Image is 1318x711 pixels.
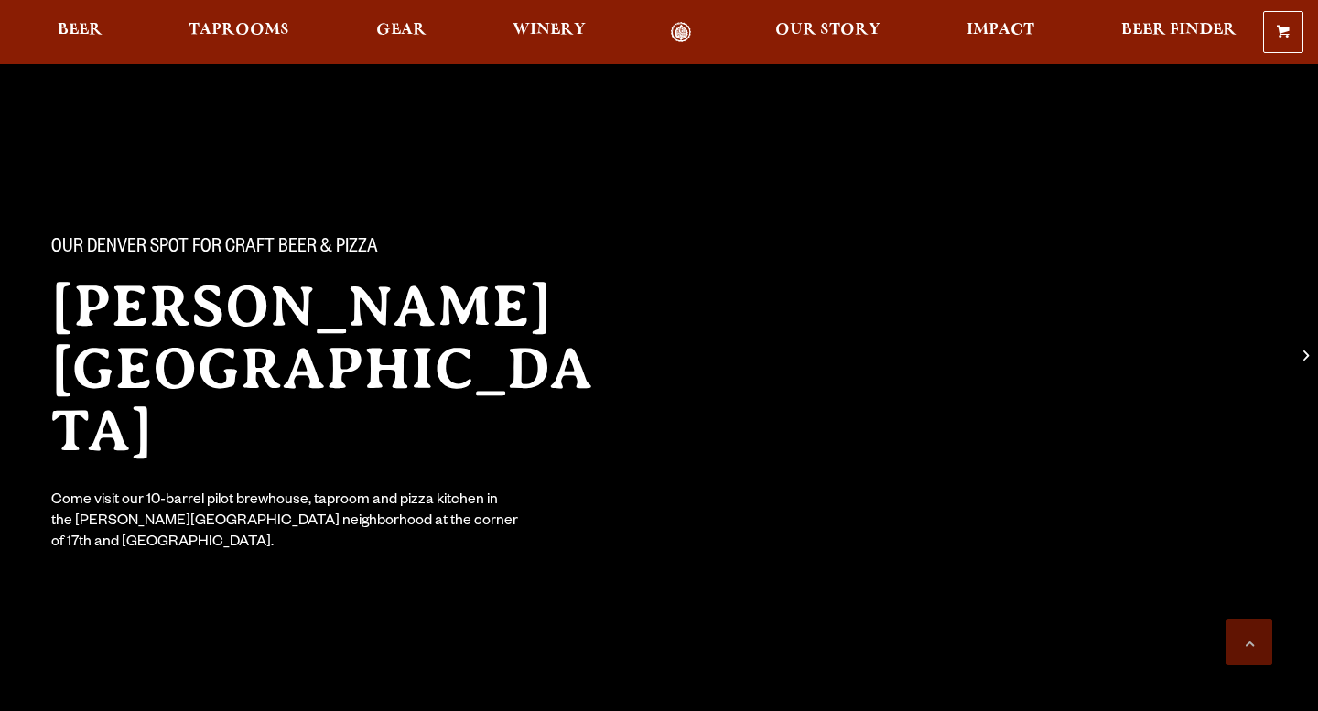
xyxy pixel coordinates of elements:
a: Scroll to top [1226,619,1272,665]
a: Odell Home [647,22,716,43]
span: Impact [967,23,1034,38]
a: Beer Finder [1109,22,1248,43]
a: Impact [955,22,1046,43]
span: Taprooms [189,23,289,38]
a: Our Story [763,22,892,43]
span: Our Story [775,23,880,38]
span: Winery [513,23,586,38]
span: Beer [58,23,103,38]
span: Beer Finder [1121,23,1237,38]
span: Gear [376,23,427,38]
span: Our Denver spot for craft beer & pizza [51,237,378,261]
a: Gear [364,22,438,43]
a: Taprooms [177,22,301,43]
a: Beer [46,22,114,43]
h2: [PERSON_NAME][GEOGRAPHIC_DATA] [51,275,622,462]
a: Winery [501,22,598,43]
div: Come visit our 10-barrel pilot brewhouse, taproom and pizza kitchen in the [PERSON_NAME][GEOGRAPH... [51,491,520,555]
